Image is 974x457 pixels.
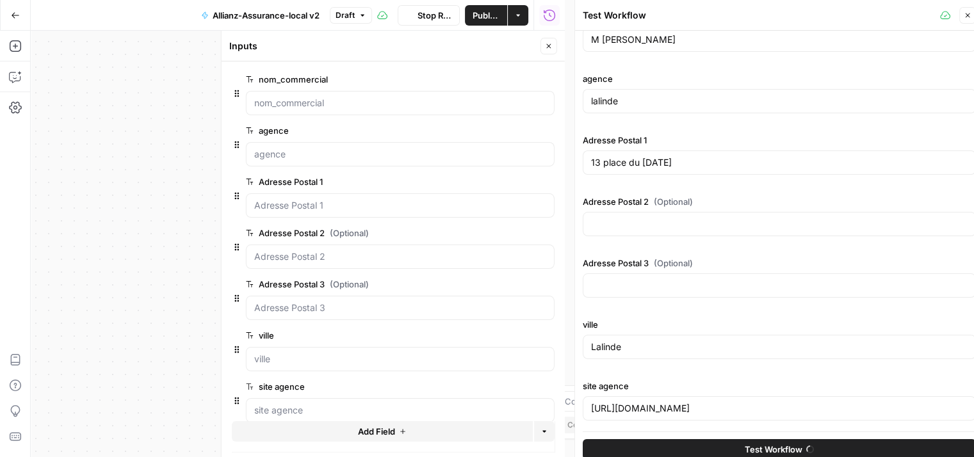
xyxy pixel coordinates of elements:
[254,353,546,365] input: ville
[246,227,482,239] label: Adresse Postal 2
[254,301,546,314] input: Adresse Postal 3
[398,5,460,26] button: Stop Run
[254,404,546,417] input: site agence
[358,425,395,438] span: Add Field
[336,10,355,21] span: Draft
[465,5,507,26] button: Publish
[213,9,320,22] span: Allianz-Assurance-local v2
[254,97,546,109] input: nom_commercial
[246,175,482,188] label: Adresse Postal 1
[246,124,482,137] label: agence
[229,40,537,52] div: Inputs
[193,5,327,26] button: Allianz-Assurance-local v2
[254,148,546,161] input: agence
[418,9,452,22] span: Stop Run
[254,199,546,212] input: Adresse Postal 1
[246,329,482,342] label: ville
[473,9,499,22] span: Publish
[246,73,482,86] label: nom_commercial
[246,380,482,393] label: site agence
[254,250,546,263] input: Adresse Postal 2
[745,443,802,456] span: Test Workflow
[330,227,369,239] span: (Optional)
[246,278,482,291] label: Adresse Postal 3
[330,7,372,24] button: Draft
[567,419,586,431] span: Copy
[654,257,693,269] span: (Optional)
[654,195,693,208] span: (Optional)
[330,278,369,291] span: (Optional)
[232,421,533,442] button: Add Field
